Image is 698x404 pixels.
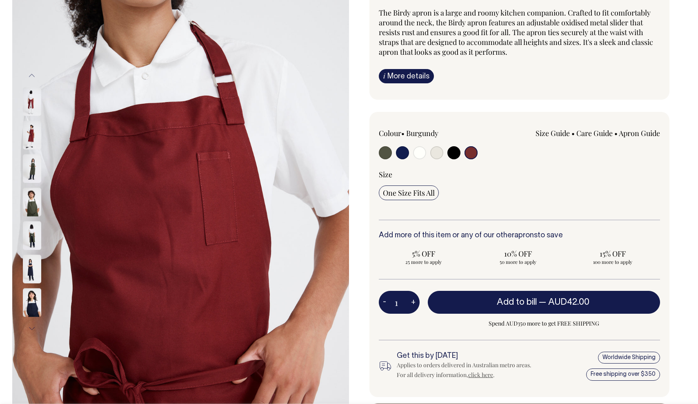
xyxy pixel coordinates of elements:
img: olive [23,221,41,250]
a: Size Guide [536,128,570,138]
img: burgundy [23,87,41,116]
div: Size [379,170,660,179]
img: dark-navy [23,288,41,317]
span: Spend AUD350 more to get FREE SHIPPING [428,319,660,328]
span: i [383,71,385,80]
span: Add to bill [497,298,537,306]
img: olive [23,187,41,216]
h6: Add more of this item or any of our other to save [379,232,660,240]
span: — [539,298,591,306]
button: + [407,294,420,310]
span: • [571,128,575,138]
input: 15% OFF 100 more to apply [568,246,658,268]
span: 15% OFF [572,249,654,259]
button: Next [26,319,38,337]
img: dark-navy [23,254,41,283]
button: - [379,294,390,310]
button: Previous [26,67,38,85]
a: iMore details [379,69,434,83]
h6: Get this by [DATE] [397,352,532,360]
a: aprons [514,232,538,239]
label: Burgundy [406,128,438,138]
span: 5% OFF [383,249,465,259]
a: click here [468,371,493,379]
img: Birdy Apron [23,121,41,149]
input: One Size Fits All [379,185,439,200]
a: Care Guide [576,128,613,138]
button: Add to bill —AUD42.00 [428,291,660,314]
span: 50 more to apply [478,259,559,265]
span: 25 more to apply [383,259,465,265]
span: The Birdy apron is a large and roomy kitchen companion. Crafted to fit comfortably around the nec... [379,8,653,57]
input: 10% OFF 50 more to apply [473,246,563,268]
span: AUD42.00 [548,298,589,306]
img: olive [23,154,41,183]
span: One Size Fits All [383,188,435,198]
div: Applies to orders delivered in Australian metro areas. For all delivery information, . [397,360,532,380]
span: 100 more to apply [572,259,654,265]
span: • [614,128,618,138]
div: Colour [379,128,491,138]
a: Apron Guide [619,128,660,138]
span: • [401,128,405,138]
span: 10% OFF [478,249,559,259]
input: 5% OFF 25 more to apply [379,246,469,268]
